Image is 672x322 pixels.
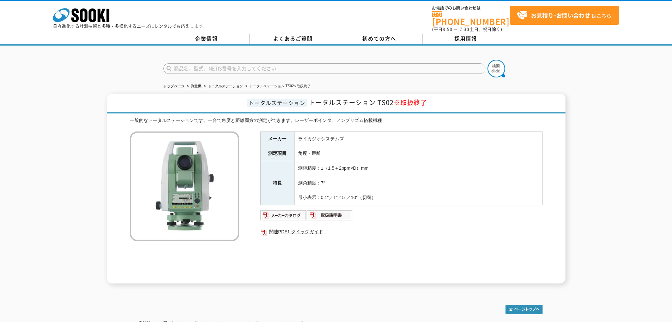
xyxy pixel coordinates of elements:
img: 取扱説明書 [307,210,353,221]
img: btn_search.png [488,60,505,77]
a: 取扱説明書 [307,214,353,219]
img: トータルステーション TS02※取扱終了 [130,131,239,241]
a: トップページ [163,84,184,88]
a: 初めての方へ [336,34,423,44]
td: ライカジオシステムズ [294,131,542,146]
a: よくあるご質問 [250,34,336,44]
td: 測距精度：±（1.5＋2ppm×D）mm 測角精度：7″ 最小表示：0.1″／1″／5″／10″（切替） [294,161,542,205]
span: (平日 ～ 土日、祝日除く) [432,26,502,33]
span: お電話でのお問い合わせは [432,6,510,10]
li: トータルステーション TS02※取扱終了 [244,83,311,90]
span: はこちら [517,10,611,21]
th: 特長 [260,161,294,205]
a: 測量機 [191,84,201,88]
th: メーカー [260,131,294,146]
span: ※取扱終了 [394,98,427,107]
a: 企業情報 [163,34,250,44]
th: 測定項目 [260,146,294,161]
a: 関連PDF1 クイックガイド [260,227,543,236]
a: お見積り･お問い合わせはこちら [510,6,619,25]
a: メーカーカタログ [260,214,307,219]
strong: お見積り･お問い合わせ [531,11,590,19]
img: メーカーカタログ [260,210,307,221]
p: 日々進化する計測技術と多種・多様化するニーズにレンタルでお応えします。 [53,24,207,28]
a: トータルステーション [208,84,243,88]
span: 17:30 [457,26,470,33]
span: トータルステーション TS02 [309,98,427,107]
span: トータルステーション [247,99,307,107]
div: 一般的なトータルステーションです。一台で角度と距離両方の測定ができます。レーザーポインタ、ノンプリズム搭載機種 [130,117,543,124]
td: 角度・距離 [294,146,542,161]
span: 8:50 [443,26,453,33]
input: 商品名、型式、NETIS番号を入力してください [163,63,485,74]
span: 初めての方へ [362,35,396,42]
a: 採用情報 [423,34,509,44]
img: トップページへ [505,305,543,314]
a: [PHONE_NUMBER] [432,11,510,25]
